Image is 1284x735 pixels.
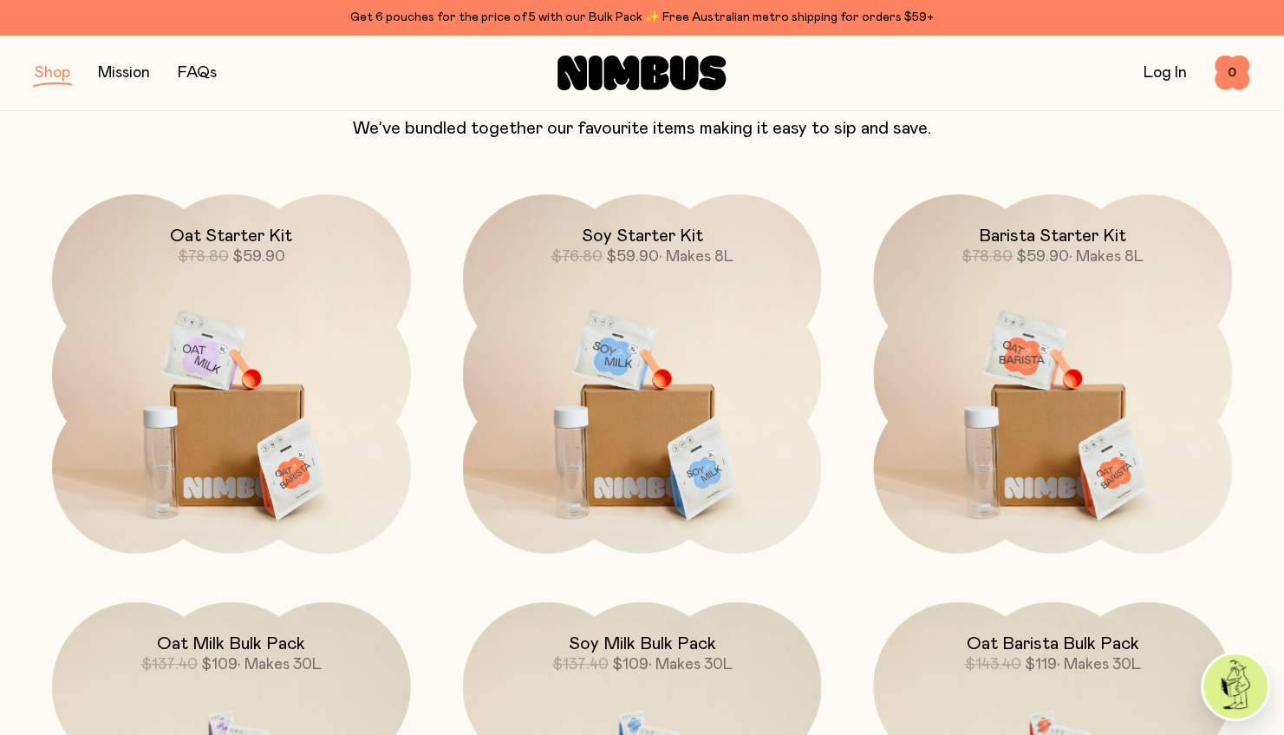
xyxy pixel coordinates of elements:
[201,657,238,673] span: $109
[568,633,715,654] h2: Soy Milk Bulk Pack
[170,226,292,246] h2: Oat Starter Kit
[611,657,648,673] span: $109
[873,194,1232,554] a: Barista Starter Kit$78.80$59.90• Makes 8L
[35,7,1249,28] div: Get 6 pouches for the price of 5 with our Bulk Pack ✨ Free Australian metro shipping for orders $59+
[1025,657,1057,673] span: $119
[967,633,1139,654] h2: Oat Barista Bulk Pack
[1016,249,1069,265] span: $59.90
[157,633,305,654] h2: Oat Milk Bulk Pack
[141,657,198,673] span: $137.40
[178,65,217,81] a: FAQs
[1215,56,1249,90] button: 0
[961,249,1013,265] span: $78.80
[463,194,822,554] a: Soy Starter Kit$76.80$59.90• Makes 8L
[648,657,732,673] span: • Makes 30L
[1069,249,1144,265] span: • Makes 8L
[551,249,602,265] span: $76.80
[238,657,322,673] span: • Makes 30L
[965,657,1021,673] span: $143.40
[581,226,702,246] h2: Soy Starter Kit
[551,657,608,673] span: $137.40
[979,226,1126,246] h2: Barista Starter Kit
[1203,654,1268,719] img: agent
[52,194,411,554] a: Oat Starter Kit$78.80$59.90
[98,65,150,81] a: Mission
[232,249,285,265] span: $59.90
[605,249,658,265] span: $59.90
[1057,657,1141,673] span: • Makes 30L
[658,249,733,265] span: • Makes 8L
[178,249,229,265] span: $78.80
[35,118,1249,139] p: We’ve bundled together our favourite items making it easy to sip and save.
[1144,65,1187,81] a: Log In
